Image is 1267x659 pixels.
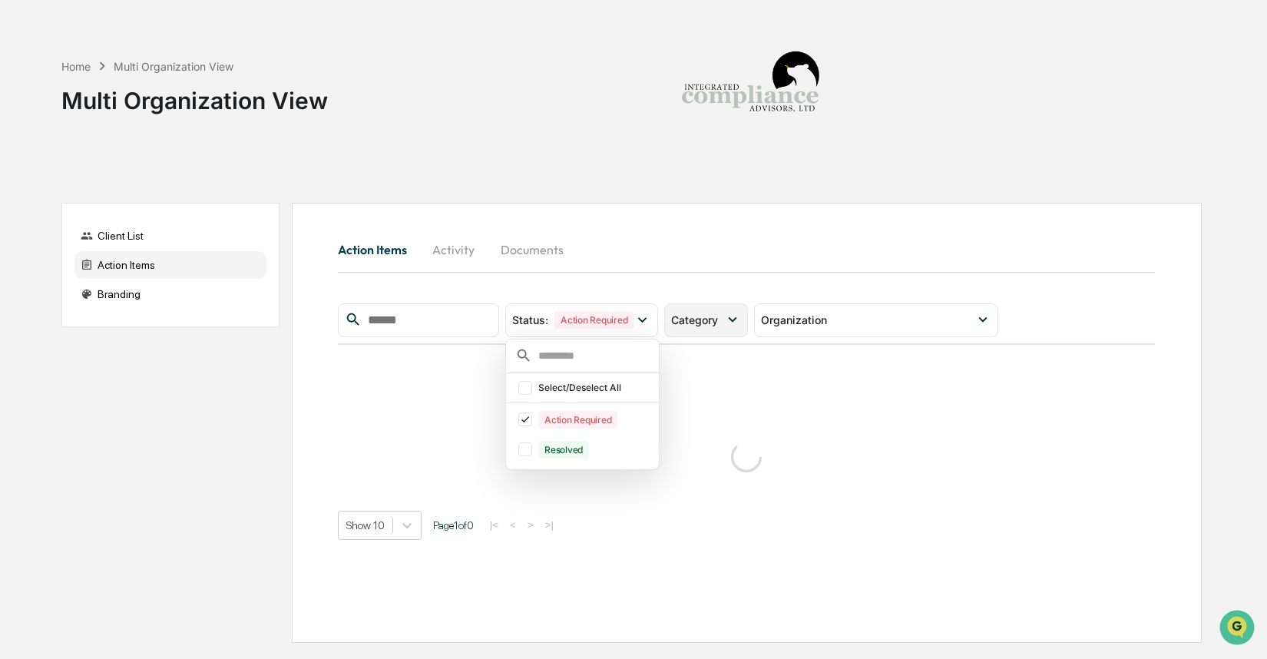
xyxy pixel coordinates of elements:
span: Status : [512,313,548,326]
div: Start new chat [52,118,252,133]
a: 🔎Data Lookup [9,217,103,244]
div: 🔎 [15,224,28,237]
div: activity tabs [338,231,1156,268]
div: We're available if you need us! [52,133,194,145]
div: Action Items [74,251,266,279]
button: < [505,518,521,532]
div: Resolved [538,441,589,459]
p: How can we help? [15,32,280,57]
div: 🗄️ [111,195,124,207]
button: >| [541,518,558,532]
div: Action Required [538,411,617,429]
div: Home [61,60,91,73]
button: Activity [419,231,488,268]
div: Branding [74,280,266,308]
img: 1746055101610-c473b297-6a78-478c-a979-82029cc54cd1 [15,118,43,145]
span: Page 1 of 0 [433,519,474,532]
a: 🗄️Attestations [105,187,197,215]
div: Multi Organization View [114,60,233,73]
span: Organization [761,313,827,326]
button: Action Items [338,231,419,268]
button: Documents [488,231,576,268]
span: Data Lookup [31,223,97,238]
img: Integrated Compliance Advisors [673,12,827,166]
iframe: Open customer support [1218,608,1259,650]
button: Start new chat [261,122,280,141]
span: Preclearance [31,194,99,209]
div: 🖐️ [15,195,28,207]
div: Client List [74,222,266,250]
span: Pylon [153,260,186,272]
a: Powered byPylon [108,260,186,272]
button: > [523,518,538,532]
button: |< [485,518,503,532]
span: Attestations [127,194,190,209]
div: Select/Deselect All [538,382,650,393]
a: 🖐️Preclearance [9,187,105,215]
div: Action Required [554,311,633,329]
span: Category [671,313,718,326]
div: Multi Organization View [61,75,328,114]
